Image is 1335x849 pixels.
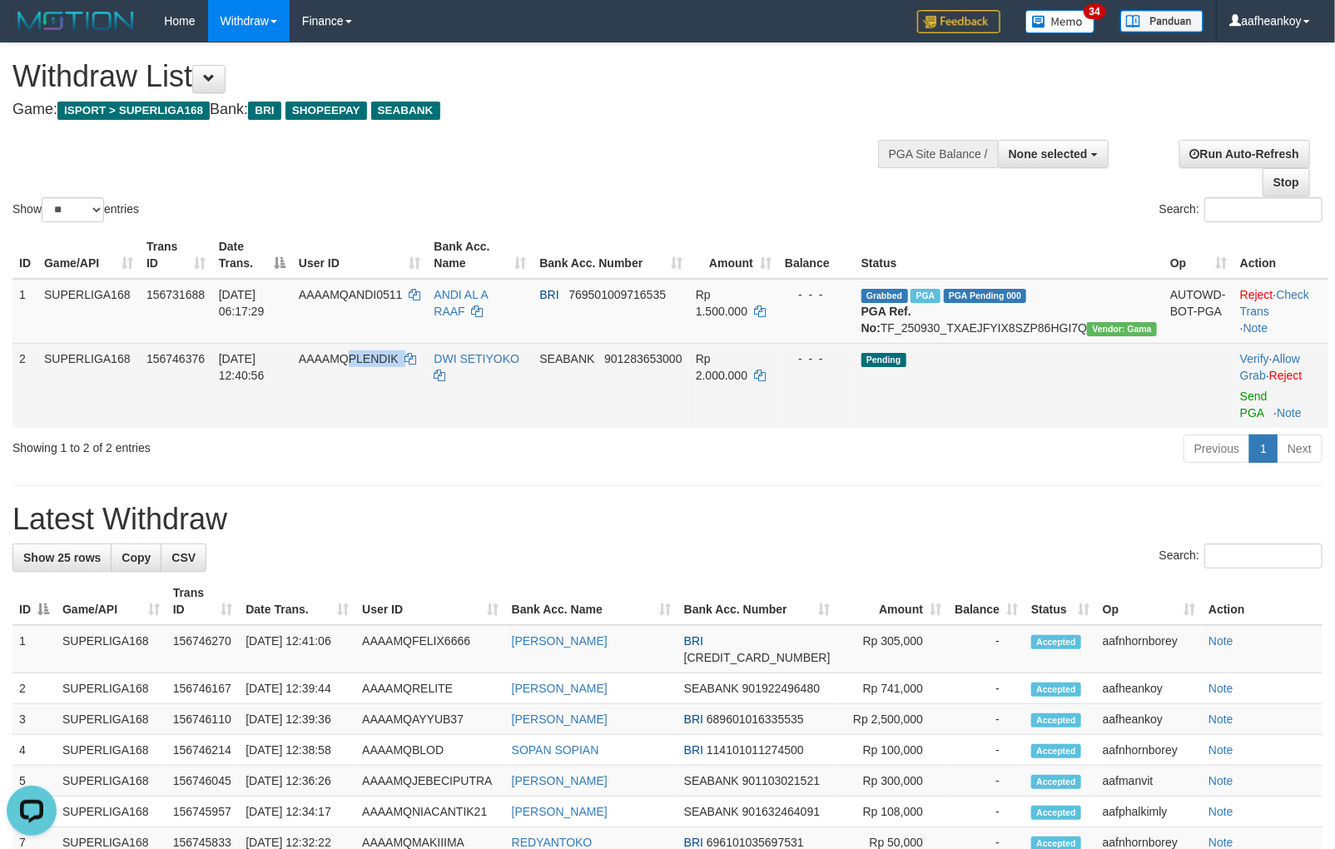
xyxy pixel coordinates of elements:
[56,625,166,673] td: SUPERLIGA168
[512,774,608,787] a: [PERSON_NAME]
[219,352,265,382] span: [DATE] 12:40:56
[1096,578,1202,625] th: Op: activate to sort column ascending
[1009,147,1088,161] span: None selected
[1084,4,1106,19] span: 34
[1243,321,1268,335] a: Note
[1263,168,1310,196] a: Stop
[111,544,161,572] a: Copy
[707,712,804,726] span: Copy 689601016335535 to clipboard
[1240,352,1269,365] a: Verify
[1240,352,1300,382] span: ·
[355,735,505,766] td: AAAAMQBLOD
[917,10,1000,33] img: Feedback.jpg
[12,544,112,572] a: Show 25 rows
[355,766,505,797] td: AAAAMQJEBECIPUTRA
[785,350,848,367] div: - - -
[12,766,56,797] td: 5
[1208,836,1233,849] a: Note
[239,766,355,797] td: [DATE] 12:36:26
[948,766,1025,797] td: -
[1159,197,1323,222] label: Search:
[427,231,533,279] th: Bank Acc. Name: activate to sort column ascending
[1208,774,1233,787] a: Note
[42,197,104,222] select: Showentries
[707,743,804,757] span: Copy 114101011274500 to clipboard
[12,578,56,625] th: ID: activate to sort column descending
[57,102,210,120] span: ISPORT > SUPERLIGA168
[684,712,703,726] span: BRI
[12,102,873,118] h4: Game: Bank:
[56,766,166,797] td: SUPERLIGA168
[1240,288,1309,318] a: Check Trans
[12,625,56,673] td: 1
[239,673,355,704] td: [DATE] 12:39:44
[785,286,848,303] div: - - -
[56,673,166,704] td: SUPERLIGA168
[1204,544,1323,568] input: Search:
[861,305,911,335] b: PGA Ref. No:
[1096,673,1202,704] td: aafheankoy
[166,797,240,827] td: 156745957
[742,805,820,818] span: Copy 901632464091 to clipboard
[166,673,240,704] td: 156746167
[1202,578,1323,625] th: Action
[948,704,1025,735] td: -
[7,7,57,57] button: Open LiveChat chat widget
[684,634,703,648] span: BRI
[1031,683,1081,697] span: Accepted
[166,578,240,625] th: Trans ID: activate to sort column ascending
[512,743,599,757] a: SOPAN SOPIAN
[1031,635,1081,649] span: Accepted
[1025,10,1095,33] img: Button%20Memo.svg
[12,433,543,456] div: Showing 1 to 2 of 2 entries
[1164,231,1233,279] th: Op: activate to sort column ascending
[166,625,240,673] td: 156746270
[1031,744,1081,758] span: Accepted
[434,288,488,318] a: ANDI AL A RAAF
[146,288,205,301] span: 156731688
[742,682,820,695] span: Copy 901922496480 to clipboard
[1164,279,1233,344] td: AUTOWD-BOT-PGA
[239,797,355,827] td: [DATE] 12:34:17
[56,578,166,625] th: Game/API: activate to sort column ascending
[677,578,837,625] th: Bank Acc. Number: activate to sort column ascending
[837,625,949,673] td: Rp 305,000
[696,352,747,382] span: Rp 2.000.000
[56,704,166,735] td: SUPERLIGA168
[239,704,355,735] td: [DATE] 12:39:36
[1096,797,1202,827] td: aafphalkimly
[1031,806,1081,820] span: Accepted
[1208,712,1233,726] a: Note
[837,673,949,704] td: Rp 741,000
[837,735,949,766] td: Rp 100,000
[1233,279,1328,344] td: · ·
[299,288,403,301] span: AAAAMQANDI0511
[948,797,1025,827] td: -
[12,197,139,222] label: Show entries
[684,743,703,757] span: BRI
[533,231,689,279] th: Bank Acc. Number: activate to sort column ascending
[1184,434,1250,463] a: Previous
[1249,434,1278,463] a: 1
[604,352,682,365] span: Copy 901283653000 to clipboard
[878,140,998,168] div: PGA Site Balance /
[12,60,873,93] h1: Withdraw List
[1233,343,1328,428] td: · ·
[1096,704,1202,735] td: aafheankoy
[837,797,949,827] td: Rp 108,000
[948,673,1025,704] td: -
[371,102,440,120] span: SEABANK
[1240,288,1273,301] a: Reject
[1087,322,1157,336] span: Vendor URL: https://trx31.1velocity.biz
[146,352,205,365] span: 156746376
[684,836,703,849] span: BRI
[707,836,804,849] span: Copy 696101035697531 to clipboard
[684,651,831,664] span: Copy 616301004351506 to clipboard
[684,682,739,695] span: SEABANK
[12,343,37,428] td: 2
[1208,634,1233,648] a: Note
[998,140,1109,168] button: None selected
[1277,406,1302,420] a: Note
[1025,578,1096,625] th: Status: activate to sort column ascending
[239,735,355,766] td: [DATE] 12:38:58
